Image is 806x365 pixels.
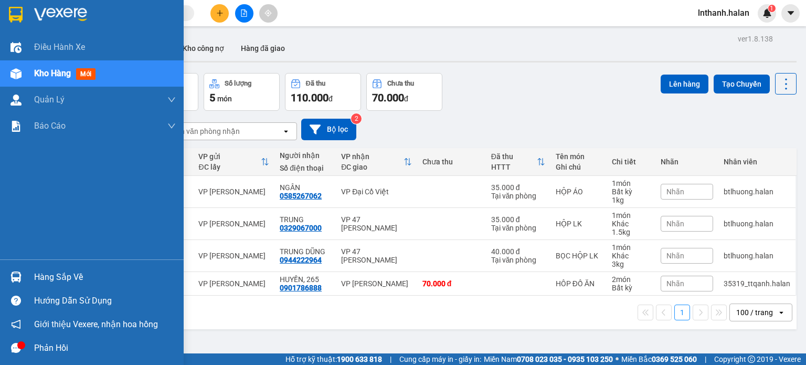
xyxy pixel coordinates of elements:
[724,158,790,166] div: Nhân viên
[491,224,545,232] div: Tại văn phòng
[10,121,22,132] img: solution-icon
[291,91,328,104] span: 110.000
[666,220,684,228] span: Nhãn
[556,279,601,288] div: HÔP ĐỒ ĂN
[666,279,684,288] span: Nhãn
[11,343,21,353] span: message
[280,247,331,256] div: TRUNG DŨNG
[422,279,481,288] div: 70.000 đ
[34,93,65,106] span: Quản Lý
[10,42,22,53] img: warehouse-icon
[724,220,790,228] div: btlhuong.halan
[690,6,758,19] span: lnthanh.halan
[301,119,356,140] button: Bộ lọc
[724,279,790,288] div: 35319_ttqanh.halan
[404,95,408,103] span: đ
[341,247,412,264] div: VP 47 [PERSON_NAME]
[306,80,325,87] div: Đã thu
[280,256,322,264] div: 0944222964
[341,152,404,161] div: VP nhận
[724,252,790,260] div: btlhuong.halan
[351,113,362,124] sup: 2
[372,91,404,104] span: 70.000
[666,252,684,260] span: Nhãn
[612,228,650,236] div: 1.5 kg
[240,9,248,17] span: file-add
[264,9,272,17] span: aim
[612,187,650,196] div: Bất kỳ
[491,192,545,200] div: Tại văn phòng
[280,192,322,200] div: 0585267062
[491,215,545,224] div: 35.000 đ
[491,163,537,171] div: HTTT
[612,196,650,204] div: 1 kg
[198,220,269,228] div: VP [PERSON_NAME]
[399,353,481,365] span: Cung cấp máy in - giấy in:
[34,318,158,331] span: Giới thiệu Vexere, nhận hoa hồng
[34,68,71,78] span: Kho hàng
[9,7,23,23] img: logo-vxr
[282,127,290,135] svg: open
[10,95,22,106] img: warehouse-icon
[235,4,253,23] button: file-add
[705,353,706,365] span: |
[280,275,331,284] div: HUYỀN, 265
[621,353,697,365] span: Miền Bắc
[612,158,650,166] div: Chi tiết
[736,307,773,318] div: 100 / trang
[280,151,331,160] div: Người nhận
[777,308,786,317] svg: open
[738,33,773,45] div: ver 1.8.138
[556,163,601,171] div: Ghi chú
[280,215,331,224] div: TRUNG
[422,158,481,166] div: Chưa thu
[34,119,66,132] span: Báo cáo
[280,224,322,232] div: 0329067000
[34,293,176,309] div: Hướng dẫn sử dụng
[225,80,251,87] div: Số lượng
[337,355,382,363] strong: 1900 633 818
[612,243,650,252] div: 1 món
[11,296,21,306] span: question-circle
[661,75,708,93] button: Lên hàng
[781,4,800,23] button: caret-down
[341,279,412,288] div: VP [PERSON_NAME]
[198,252,269,260] div: VP [PERSON_NAME]
[666,187,684,196] span: Nhãn
[612,284,650,292] div: Bất kỳ
[556,220,601,228] div: HỘP LK
[491,183,545,192] div: 35.000 đ
[167,96,176,104] span: down
[285,73,361,111] button: Đã thu110.000đ
[341,163,404,171] div: ĐC giao
[786,8,796,18] span: caret-down
[167,122,176,130] span: down
[484,353,613,365] span: Miền Nam
[198,187,269,196] div: VP [PERSON_NAME]
[366,73,442,111] button: Chưa thu70.000đ
[210,4,229,23] button: plus
[491,247,545,256] div: 40.000 đ
[612,211,650,220] div: 1 món
[193,148,274,176] th: Toggle SortBy
[280,164,331,172] div: Số điện thoại
[285,353,382,365] span: Hỗ trợ kỹ thuật:
[216,9,224,17] span: plus
[34,340,176,356] div: Phản hồi
[748,356,755,363] span: copyright
[612,252,650,260] div: Khác
[198,279,269,288] div: VP [PERSON_NAME]
[198,152,261,161] div: VP gửi
[174,36,232,61] button: Kho công nợ
[336,148,417,176] th: Toggle SortBy
[387,80,414,87] div: Chưa thu
[34,40,85,54] span: Điều hành xe
[232,36,293,61] button: Hàng đã giao
[556,152,601,161] div: Tên món
[486,148,550,176] th: Toggle SortBy
[768,5,776,12] sup: 1
[616,357,619,361] span: ⚪️
[10,272,22,283] img: warehouse-icon
[209,91,215,104] span: 5
[341,187,412,196] div: VP Đại Cồ Việt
